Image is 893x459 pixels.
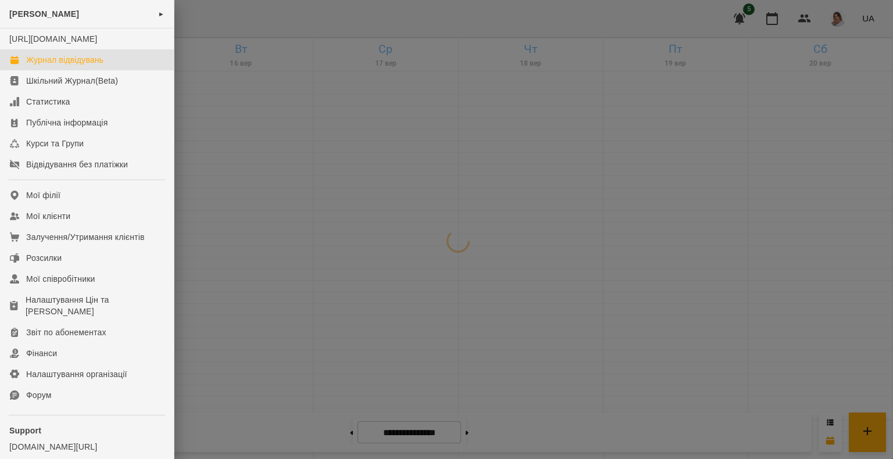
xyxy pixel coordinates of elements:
div: Мої філії [26,189,60,201]
a: [URL][DOMAIN_NAME] [9,34,97,44]
span: [PERSON_NAME] [9,9,79,19]
div: Залучення/Утримання клієнтів [26,231,145,243]
div: Налаштування організації [26,368,127,380]
div: Мої клієнти [26,210,70,222]
p: Support [9,425,165,436]
div: Форум [26,389,52,401]
div: Розсилки [26,252,62,264]
div: Мої співробітники [26,273,95,285]
div: Журнал відвідувань [26,54,103,66]
div: Налаштування Цін та [PERSON_NAME] [26,294,165,317]
div: Звіт по абонементах [26,327,106,338]
div: Відвідування без платіжки [26,159,128,170]
a: [DOMAIN_NAME][URL] [9,441,165,453]
div: Курси та Групи [26,138,84,149]
div: Шкільний Журнал(Beta) [26,75,118,87]
div: Публічна інформація [26,117,108,128]
div: Фінанси [26,347,57,359]
span: ► [158,9,165,19]
div: Статистика [26,96,70,107]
